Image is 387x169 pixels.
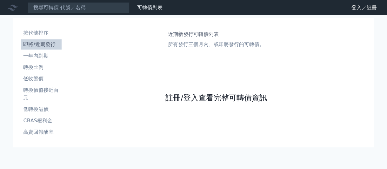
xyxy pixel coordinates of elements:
a: 轉換價值接近百元 [21,85,62,103]
a: 一年內到期 [21,51,62,61]
a: CBAS權利金 [21,116,62,126]
li: 低收盤價 [21,75,62,83]
a: 高賣回報酬率 [21,127,62,137]
a: 註冊/登入查看完整可轉債資訊 [165,93,267,103]
h1: 近期新發行可轉債列表 [168,30,265,38]
li: 一年內到期 [21,52,62,60]
a: 即將/近期發行 [21,39,62,50]
p: 所有發行三個月內、或即將發行的可轉債。 [168,41,265,48]
li: 即將/近期發行 [21,41,62,48]
a: 低轉換溢價 [21,104,62,114]
input: 搜尋可轉債 代號／名稱 [28,2,130,13]
li: CBAS權利金 [21,117,62,125]
a: 登入／註冊 [346,3,382,13]
li: 低轉換溢價 [21,105,62,113]
a: 可轉債列表 [137,4,163,10]
li: 按代號排序 [21,29,62,37]
a: 低收盤價 [21,74,62,84]
a: 按代號排序 [21,28,62,38]
li: 轉換比例 [21,64,62,71]
a: 轉換比例 [21,62,62,72]
li: 轉換價值接近百元 [21,86,62,102]
li: 高賣回報酬率 [21,128,62,136]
